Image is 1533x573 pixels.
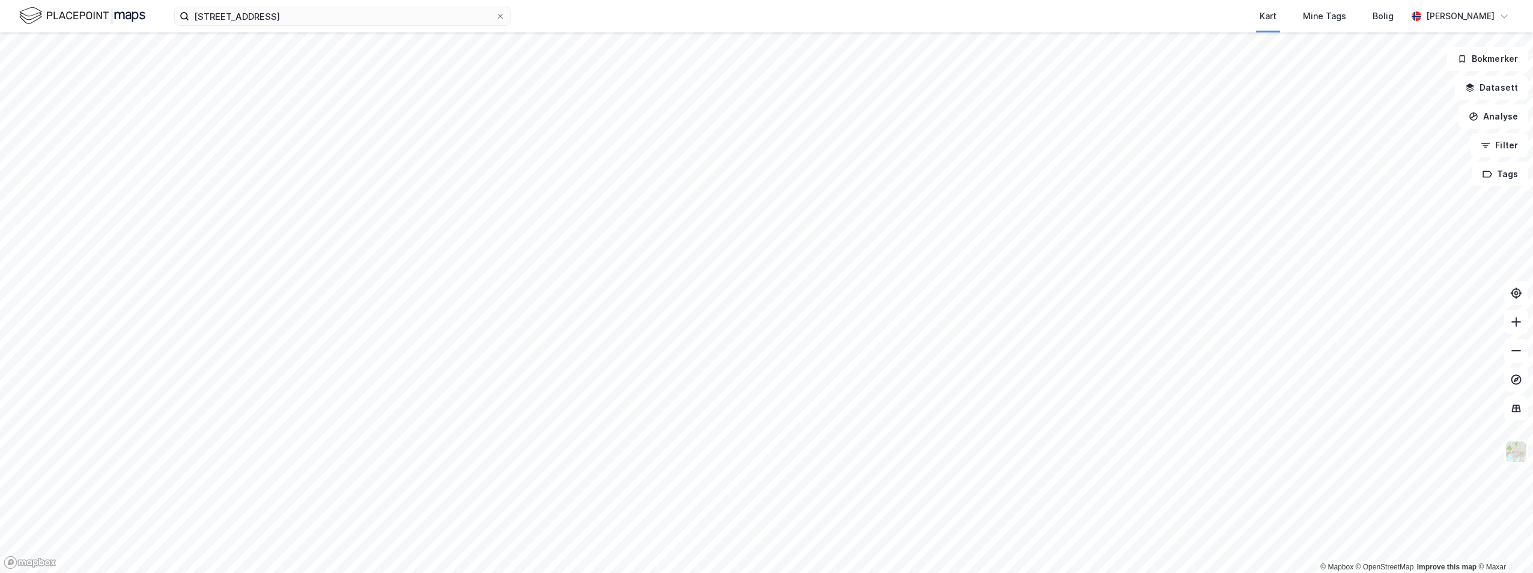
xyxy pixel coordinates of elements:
[1417,563,1477,571] a: Improve this map
[1303,9,1346,23] div: Mine Tags
[1260,9,1276,23] div: Kart
[1472,162,1528,186] button: Tags
[1505,440,1528,463] img: Z
[1373,9,1394,23] div: Bolig
[1473,515,1533,573] iframe: Chat Widget
[4,556,56,569] a: Mapbox homepage
[1320,563,1353,571] a: Mapbox
[189,7,496,25] input: Søk på adresse, matrikkel, gårdeiere, leietakere eller personer
[1447,47,1528,71] button: Bokmerker
[19,5,145,26] img: logo.f888ab2527a4732fd821a326f86c7f29.svg
[1471,133,1528,157] button: Filter
[1459,105,1528,129] button: Analyse
[1455,76,1528,100] button: Datasett
[1473,515,1533,573] div: Kontrollprogram for chat
[1426,9,1495,23] div: [PERSON_NAME]
[1356,563,1414,571] a: OpenStreetMap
